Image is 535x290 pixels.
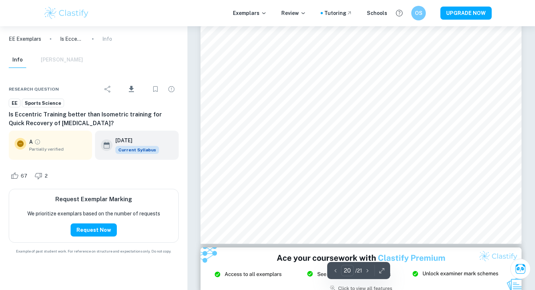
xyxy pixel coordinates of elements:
div: Share [100,82,115,96]
button: Info [9,52,26,68]
h6: Is Eccentric Training better than Isometric training for Quick Recovery of [MEDICAL_DATA]? [9,110,179,128]
div: Report issue [164,82,179,96]
span: 67 [17,172,31,180]
span: Current Syllabus [115,146,159,154]
a: EE Exemplars [9,35,41,43]
a: Schools [367,9,387,17]
span: Example of past student work. For reference on structure and expectations only. Do not copy. [9,249,179,254]
button: Help and Feedback [393,7,405,19]
span: Partially verified [29,146,86,152]
div: Dislike [33,170,52,182]
a: Tutoring [324,9,352,17]
a: Sports Science [22,99,64,108]
img: Clastify logo [43,6,90,20]
span: Research question [9,86,59,92]
h6: Request Exemplar Marking [55,195,132,204]
button: Ask Clai [510,259,531,279]
button: OS [411,6,426,20]
p: Info [102,35,112,43]
div: This exemplar is based on the current syllabus. Feel free to refer to it for inspiration/ideas wh... [115,146,159,154]
button: Request Now [71,223,117,237]
a: EE [9,99,20,108]
div: Download [116,80,147,99]
div: Bookmark [148,82,163,96]
p: / 21 [355,267,362,275]
h6: [DATE] [115,136,153,144]
p: Exemplars [233,9,267,17]
span: 2 [41,172,52,180]
p: Review [281,9,306,17]
p: A [29,138,33,146]
h6: OS [415,9,423,17]
p: Is Eccentric Training better than Isometric training for Quick Recovery of [MEDICAL_DATA]? [60,35,83,43]
div: Like [9,170,31,182]
a: Grade partially verified [34,139,41,145]
span: EE [9,100,20,107]
button: UPGRADE NOW [440,7,492,20]
p: We prioritize exemplars based on the number of requests [27,210,160,218]
span: Sports Science [22,100,64,107]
